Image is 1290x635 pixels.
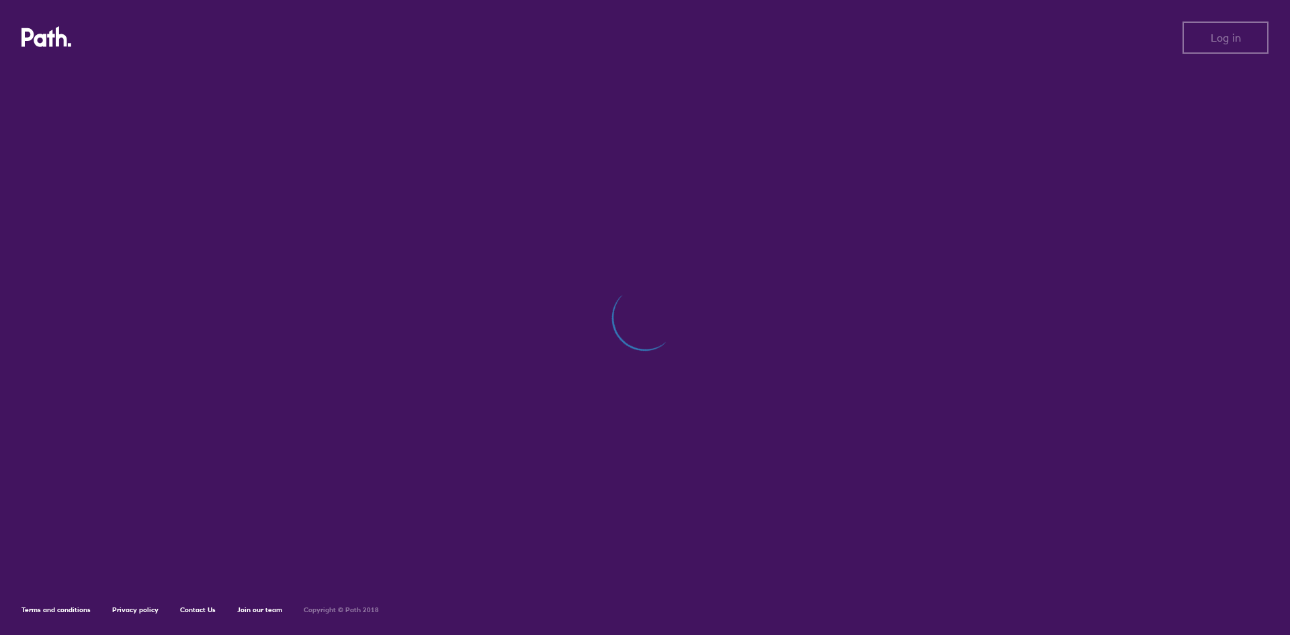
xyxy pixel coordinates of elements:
h6: Copyright © Path 2018 [304,606,379,614]
button: Log in [1182,22,1268,54]
a: Terms and conditions [21,605,91,614]
a: Privacy policy [112,605,159,614]
a: Join our team [237,605,282,614]
span: Log in [1211,32,1241,44]
a: Contact Us [180,605,216,614]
